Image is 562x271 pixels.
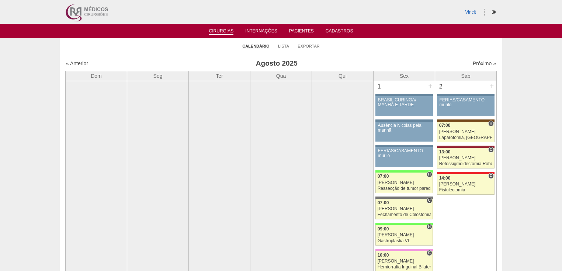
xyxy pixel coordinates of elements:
a: H 07:00 [PERSON_NAME] Ressecção de tumor parede abdominal pélvica [375,173,433,193]
div: Key: Assunção [437,172,495,174]
div: [PERSON_NAME] [378,259,431,264]
div: Key: Brasil [375,223,433,225]
a: Vincit [465,10,476,15]
div: + [489,81,495,91]
th: Qua [250,71,312,81]
span: 09:00 [378,226,389,232]
span: 13:00 [439,149,451,154]
a: Cirurgias [209,28,234,35]
div: [PERSON_NAME] [378,180,431,185]
div: Ausência Nicolas pela manhã [378,123,431,133]
div: Herniorrafia Inguinal Bilateral [378,265,431,270]
div: + [427,81,433,91]
div: Key: Aviso [437,94,495,96]
span: Consultório [427,250,432,256]
div: Key: Aviso [375,145,433,147]
div: Key: Sírio Libanês [437,146,495,148]
a: Pacientes [289,28,314,36]
a: Cadastros [326,28,353,36]
a: BRASIL CURINGA/ MANHÃ E TARDE [375,96,433,116]
div: Fechamento de Colostomia ou Enterostomia [378,212,431,217]
div: Laparotomia, [GEOGRAPHIC_DATA], Drenagem, Bridas [439,135,493,140]
span: 10:00 [378,253,389,258]
span: Consultório [427,198,432,204]
div: [PERSON_NAME] [439,156,493,160]
a: Ausência Nicolas pela manhã [375,122,433,142]
a: Lista [278,44,289,49]
div: FÉRIAS/CASAMENTO murilo [378,149,431,158]
th: Qui [312,71,374,81]
i: Sair [492,10,496,14]
div: FÉRIAS/CASAMENTO murilo [440,98,492,107]
th: Seg [127,71,189,81]
span: Hospital [427,224,432,230]
span: 07:00 [378,174,389,179]
a: « Anterior [66,60,88,66]
span: 07:00 [378,200,389,205]
div: [PERSON_NAME] [378,233,431,237]
span: 07:00 [439,123,451,128]
div: 2 [435,81,447,92]
div: BRASIL CURINGA/ MANHÃ E TARDE [378,98,431,107]
div: Key: Brasil [375,170,433,173]
a: FÉRIAS/CASAMENTO murilo [375,147,433,167]
th: Sex [374,71,435,81]
a: C 14:00 [PERSON_NAME] Fistulectomia [437,174,495,195]
span: Hospital [427,171,432,177]
a: Próximo » [473,60,496,66]
div: 1 [374,81,385,92]
div: Key: Albert Einstein [375,249,433,251]
div: Key: Santa Catarina [375,197,433,199]
a: C 13:00 [PERSON_NAME] Retossigmoidectomia Robótica [437,148,495,168]
a: C 07:00 [PERSON_NAME] Fechamento de Colostomia ou Enterostomia [375,199,433,219]
span: Hospital [488,121,494,126]
div: Fistulectomia [439,188,493,192]
div: Gastroplastia VL [378,239,431,243]
a: Internações [245,28,277,36]
a: H 09:00 [PERSON_NAME] Gastroplastia VL [375,225,433,246]
th: Dom [66,71,127,81]
a: H 07:00 [PERSON_NAME] Laparotomia, [GEOGRAPHIC_DATA], Drenagem, Bridas [437,122,495,142]
h3: Agosto 2025 [169,58,384,69]
div: [PERSON_NAME] [439,182,493,187]
span: 14:00 [439,176,451,181]
a: Exportar [298,44,320,49]
div: [PERSON_NAME] [378,206,431,211]
span: Consultório [488,147,494,153]
div: Key: Santa Joana [437,119,495,122]
div: Ressecção de tumor parede abdominal pélvica [378,186,431,191]
span: Consultório [488,173,494,179]
a: FÉRIAS/CASAMENTO murilo [437,96,495,116]
a: Calendário [242,44,269,49]
div: Retossigmoidectomia Robótica [439,161,493,166]
th: Ter [189,71,250,81]
div: Key: Aviso [375,119,433,122]
th: Sáb [435,71,497,81]
div: Key: Aviso [375,94,433,96]
div: [PERSON_NAME] [439,129,493,134]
